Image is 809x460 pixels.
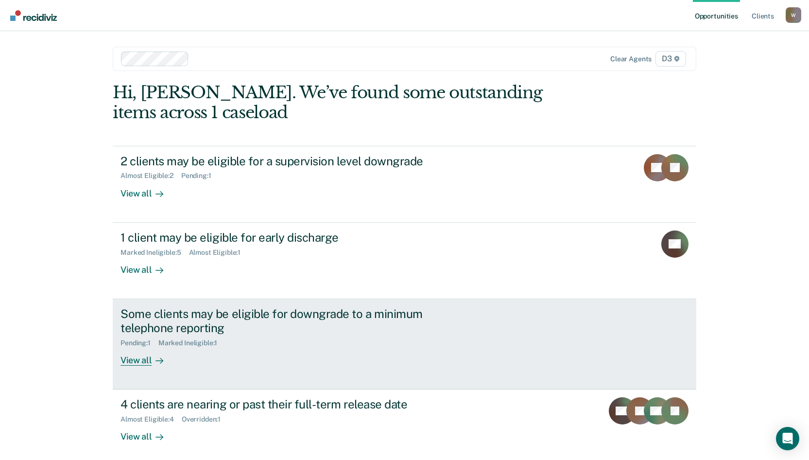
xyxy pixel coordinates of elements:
[120,307,462,335] div: Some clients may be eligible for downgrade to a minimum telephone reporting
[120,415,182,424] div: Almost Eligible : 4
[113,223,696,299] a: 1 client may be eligible for early dischargeMarked Ineligible:5Almost Eligible:1View all
[120,256,175,275] div: View all
[113,83,580,123] div: Hi, [PERSON_NAME]. We’ve found some outstanding items across 1 caseload
[181,172,219,180] div: Pending : 1
[158,339,225,347] div: Marked Ineligible : 1
[10,10,57,21] img: Recidiviz
[120,339,158,347] div: Pending : 1
[189,248,249,257] div: Almost Eligible : 1
[120,397,462,411] div: 4 clients are nearing or past their full-term release date
[182,415,228,424] div: Overridden : 1
[113,146,696,223] a: 2 clients may be eligible for a supervision level downgradeAlmost Eligible:2Pending:1View all
[120,424,175,442] div: View all
[786,7,801,23] div: W
[120,172,181,180] div: Almost Eligible : 2
[120,248,189,257] div: Marked Ineligible : 5
[113,299,696,389] a: Some clients may be eligible for downgrade to a minimum telephone reportingPending:1Marked Inelig...
[120,180,175,199] div: View all
[120,154,462,168] div: 2 clients may be eligible for a supervision level downgrade
[120,230,462,245] div: 1 client may be eligible for early discharge
[655,51,686,67] span: D3
[610,55,652,63] div: Clear agents
[786,7,801,23] button: Profile dropdown button
[120,347,175,366] div: View all
[776,427,799,450] div: Open Intercom Messenger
